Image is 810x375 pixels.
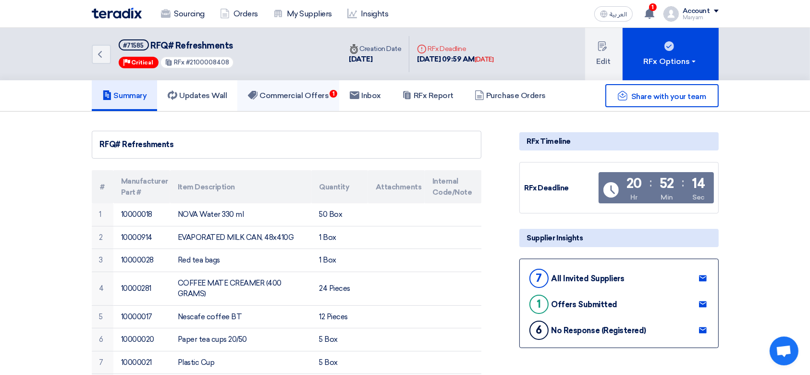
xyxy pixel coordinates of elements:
th: # [92,170,113,203]
div: Open chat [770,337,798,365]
div: Hr [631,192,638,202]
a: Sourcing [153,3,212,25]
td: 1 Box [311,226,368,249]
th: Item Description [170,170,311,203]
span: #2100008408 [186,59,229,66]
img: profile_test.png [663,6,679,22]
td: 10000281 [113,272,170,305]
button: RFx Options [623,28,719,80]
div: 7 [529,269,549,288]
td: 10000017 [113,305,170,328]
button: العربية [594,6,633,22]
td: 10000028 [113,249,170,272]
div: #71585 [123,42,144,49]
div: RFx Deadline [417,44,493,54]
td: 24 Pieces [311,272,368,305]
div: Offers Submitted [552,300,617,309]
h5: Inbox [350,91,381,100]
span: Share with your team [631,92,706,101]
td: 10000020 [113,328,170,351]
a: Updates Wall [157,80,237,111]
td: 10000018 [113,203,170,226]
th: Manufacturer Part # [113,170,170,203]
div: 6 [529,321,549,340]
div: RFx Options [643,56,698,67]
span: العربية [610,11,627,18]
div: Sec [693,192,705,202]
div: 20 [626,177,642,190]
span: RFx [174,59,184,66]
td: COFFEE MATE CREAMER (400 GRAMS) [170,272,311,305]
td: 1 Box [311,249,368,272]
div: Supplier Insights [519,229,719,247]
h5: RFx Report [402,91,454,100]
div: : [650,174,652,191]
div: Account [683,7,710,15]
td: 5 [92,305,113,328]
span: Critical [132,59,154,66]
td: Plastic Cup [170,351,311,374]
td: 5 Box [311,351,368,374]
h5: Commercial Offers [248,91,329,100]
div: Maryam [683,15,719,20]
a: Insights [340,3,396,25]
th: Attachments [368,170,425,203]
div: 14 [692,177,705,190]
div: Min [661,192,673,202]
div: : [682,174,684,191]
a: Inbox [339,80,392,111]
h5: Summary [102,91,147,100]
div: All Invited Suppliers [552,274,625,283]
div: Creation Date [349,44,402,54]
td: 10000914 [113,226,170,249]
th: Internal Code/Note [425,170,481,203]
td: 3 [92,249,113,272]
td: 6 [92,328,113,351]
h5: Updates Wall [168,91,227,100]
td: 10000021 [113,351,170,374]
td: Paper tea cups 20/50 [170,328,311,351]
td: Red tea bags [170,249,311,272]
td: EVAPORATED MILK CAN, 48x410G [170,226,311,249]
div: RFQ# Refreshments [100,139,473,150]
div: 52 [660,177,674,190]
div: 1 [529,295,549,314]
td: 4 [92,272,113,305]
td: 50 Box [311,203,368,226]
a: Purchase Orders [464,80,556,111]
a: Summary [92,80,158,111]
a: Commercial Offers1 [237,80,339,111]
td: Nescafe coffee BT [170,305,311,328]
a: Orders [212,3,266,25]
td: 5 Box [311,328,368,351]
span: 1 [330,90,337,98]
td: 1 [92,203,113,226]
td: 12 Pieces [311,305,368,328]
td: NOVA Water 330 ml [170,203,311,226]
div: [DATE] [349,54,402,65]
span: RFQ# Refreshments [150,40,233,51]
img: Teradix logo [92,8,142,19]
button: Edit [585,28,623,80]
span: 1 [649,3,657,11]
th: Quantity [311,170,368,203]
td: 2 [92,226,113,249]
h5: RFQ# Refreshments [119,39,234,51]
div: RFx Deadline [525,183,597,194]
div: RFx Timeline [519,132,719,150]
h5: Purchase Orders [475,91,546,100]
a: RFx Report [392,80,464,111]
td: 7 [92,351,113,374]
div: [DATE] [475,55,493,64]
a: My Suppliers [266,3,340,25]
div: [DATE] 09:59 AM [417,54,493,65]
div: No Response (Registered) [552,326,646,335]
